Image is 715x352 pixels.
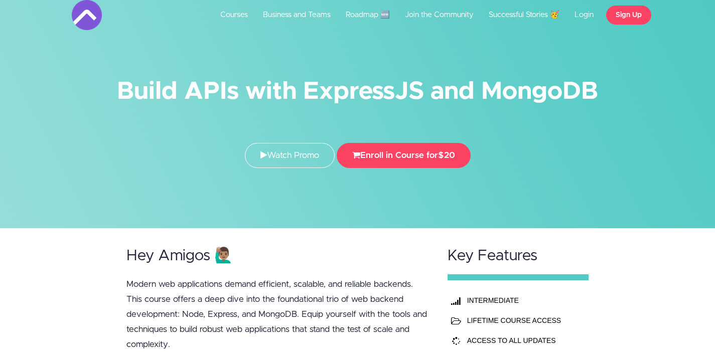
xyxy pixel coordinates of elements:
button: Enroll in Course for$20 [337,143,471,168]
h1: Build APIs with ExpressJS and MongoDB [72,80,644,103]
a: Watch Promo [245,143,335,168]
a: Sign Up [606,6,651,25]
p: Modern web applications demand efficient, scalable, and reliable backends. This course offers a d... [126,277,428,352]
span: $20 [438,151,455,159]
th: INTERMEDIATE [465,290,583,310]
td: ACCESS TO ALL UPDATES [465,330,583,350]
td: LIFETIME COURSE ACCESS [465,310,583,330]
h2: Key Features [448,248,589,264]
h2: Hey Amigos 🙋🏽‍♂️ [126,248,428,264]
